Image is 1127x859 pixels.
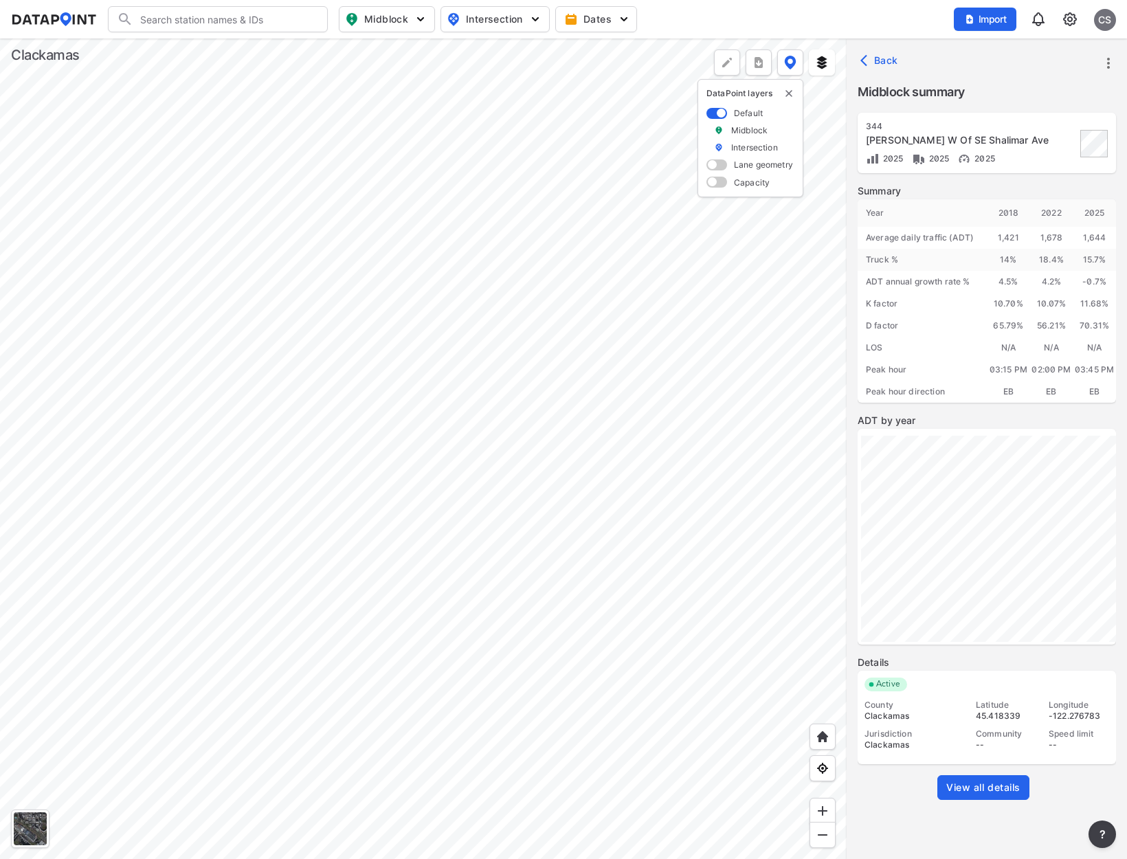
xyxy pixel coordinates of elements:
[1030,11,1047,27] img: 8A77J+mXikMhHQAAAAASUVORK5CYII=
[1030,249,1073,271] div: 18.4 %
[976,728,1036,739] div: Community
[987,249,1030,271] div: 14 %
[866,152,880,166] img: Volume count
[1049,739,1109,750] div: --
[864,700,963,711] div: County
[987,271,1030,293] div: 4.5 %
[1094,9,1116,31] div: CS
[858,656,1116,669] label: Details
[746,49,772,76] button: more
[809,49,835,76] button: External layers
[344,11,360,27] img: map_pin_mid.602f9df1.svg
[564,12,578,26] img: calendar-gold.39a51dde.svg
[987,359,1030,381] div: 03:15 PM
[858,49,904,71] button: Back
[858,315,987,337] div: D factor
[1030,337,1073,359] div: N/A
[1030,381,1073,403] div: EB
[987,315,1030,337] div: 65.79%
[777,49,803,76] button: DataPoint layers
[1073,337,1116,359] div: N/A
[810,724,836,750] div: Home
[858,337,987,359] div: LOS
[567,12,628,26] span: Dates
[858,414,1116,427] label: ADT by year
[987,293,1030,315] div: 10.70%
[734,159,793,170] label: Lane geometry
[714,49,740,76] div: Polygon tool
[1049,728,1109,739] div: Speed limit
[617,12,631,26] img: 5YPKRKmlfpI5mqlR8AD95paCi+0kK1fRFDJSaMmawlwaeJcJwk9O2fotCW5ve9gAAAAASUVORK5CYII=
[440,6,550,32] button: Intersection
[752,56,766,69] img: xqJnZQTG2JQi0x5lvmkeSNbbgIiQD62bqHG8IfrOzanD0FsRdYrij6fAAAAAElFTkSuQmCC
[133,8,319,30] input: Search
[987,381,1030,403] div: EB
[954,12,1023,25] a: Import
[864,739,963,750] div: Clackamas
[528,12,542,26] img: 5YPKRKmlfpI5mqlR8AD95paCi+0kK1fRFDJSaMmawlwaeJcJwk9O2fotCW5ve9gAAAAASUVORK5CYII=
[866,133,1076,147] div: Kelso Rd W Of SE Shalimar Ave
[345,11,426,27] span: Midblock
[858,271,987,293] div: ADT annual growth rate %
[1097,826,1108,843] span: ?
[810,798,836,824] div: Zoom in
[971,153,995,164] span: 2025
[1030,359,1073,381] div: 02:00 PM
[864,728,963,739] div: Jurisdiction
[858,359,987,381] div: Peak hour
[1073,381,1116,403] div: EB
[987,227,1030,249] div: 1,421
[816,730,829,744] img: +XpAUvaXAN7GudzAAAAAElFTkSuQmCC
[1073,315,1116,337] div: 70.31%
[926,153,950,164] span: 2025
[880,153,904,164] span: 2025
[714,124,724,136] img: marker_Midblock.5ba75e30.svg
[706,88,794,99] p: DataPoint layers
[447,11,541,27] span: Intersection
[1073,359,1116,381] div: 03:45 PM
[11,810,49,848] div: Toggle basemap
[866,121,1076,132] div: 344
[858,199,987,227] div: Year
[858,184,1116,198] label: Summary
[1073,249,1116,271] div: 15.7 %
[555,6,637,32] button: Dates
[987,199,1030,227] div: 2018
[734,107,763,119] label: Default
[1030,199,1073,227] div: 2022
[1073,271,1116,293] div: -0.7 %
[946,781,1020,794] span: View all details
[815,56,829,69] img: layers.ee07997e.svg
[957,152,971,166] img: Vehicle speed
[1089,821,1116,848] button: more
[1062,11,1078,27] img: cids17cp3yIFEOpj3V8A9qJSH103uA521RftCD4eeui4ksIb+krbm5XvIjxD52OS6NWLn9gAAAAAElFTkSuQmCC
[962,12,1008,26] span: Import
[964,14,975,25] img: file_add.62c1e8a2.svg
[858,227,987,249] div: Average daily traffic (ADT)
[810,755,836,781] div: View my location
[784,56,796,69] img: data-point-layers.37681fc9.svg
[734,177,770,188] label: Capacity
[816,804,829,818] img: ZvzfEJKXnyWIrJytrsY285QMwk63cM6Drc+sIAAAAASUVORK5CYII=
[858,249,987,271] div: Truck %
[1030,227,1073,249] div: 1,678
[731,124,768,136] label: Midblock
[976,711,1036,722] div: 45.418339
[1073,227,1116,249] div: 1,644
[783,88,794,99] button: delete
[864,711,963,722] div: Clackamas
[954,8,1016,31] button: Import
[863,54,898,67] span: Back
[783,88,794,99] img: close-external-leyer.3061a1c7.svg
[810,822,836,848] div: Zoom out
[414,12,427,26] img: 5YPKRKmlfpI5mqlR8AD95paCi+0kK1fRFDJSaMmawlwaeJcJwk9O2fotCW5ve9gAAAAASUVORK5CYII=
[1049,711,1109,722] div: -122.276783
[858,381,987,403] div: Peak hour direction
[731,142,778,153] label: Intersection
[1073,293,1116,315] div: 11.68%
[11,12,97,26] img: dataPointLogo.9353c09d.svg
[871,678,907,691] span: Active
[1073,199,1116,227] div: 2025
[11,45,80,65] div: Clackamas
[976,700,1036,711] div: Latitude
